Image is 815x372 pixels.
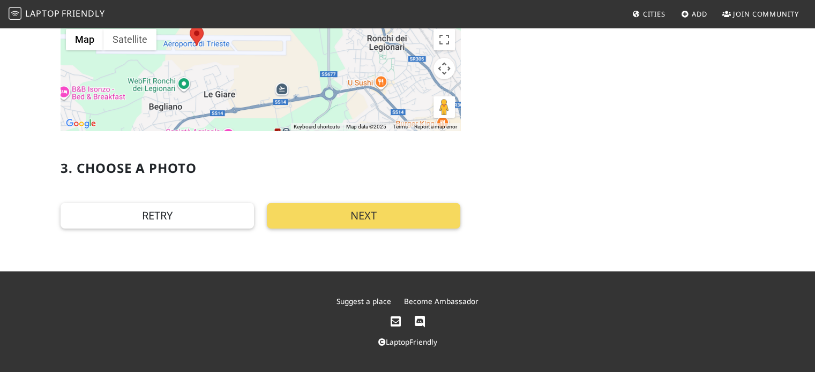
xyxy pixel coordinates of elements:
[66,29,103,50] button: Show street map
[267,203,460,229] button: Next
[63,117,99,131] img: Google
[677,4,712,24] a: Add
[9,5,105,24] a: LaptopFriendly LaptopFriendly
[433,29,455,50] button: Toggle fullscreen view
[643,9,666,19] span: Cities
[733,9,799,19] span: Join Community
[433,58,455,79] button: Map camera controls
[692,9,707,19] span: Add
[346,124,386,130] span: Map data ©2025
[718,4,803,24] a: Join Community
[9,7,21,20] img: LaptopFriendly
[393,124,408,130] a: Terms (opens in new tab)
[337,296,391,306] a: Suggest a place
[61,161,197,176] h2: 3. Choose a photo
[404,296,478,306] a: Become Ambassador
[62,7,104,19] span: Friendly
[628,4,670,24] a: Cities
[294,123,340,131] button: Keyboard shortcuts
[378,337,437,347] a: LaptopFriendly
[414,124,457,130] a: Report a map error
[63,117,99,131] a: Open this area in Google Maps (opens a new window)
[433,96,455,118] button: Drag Pegman onto the map to open Street View
[103,29,156,50] button: Show satellite imagery
[25,7,60,19] span: Laptop
[61,203,254,229] button: Retry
